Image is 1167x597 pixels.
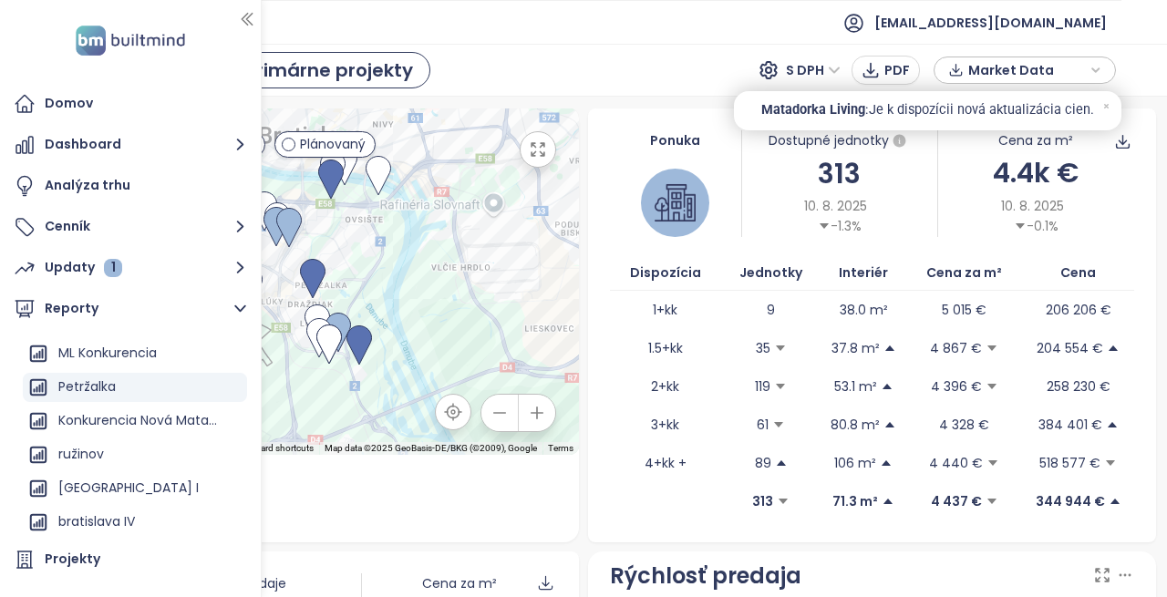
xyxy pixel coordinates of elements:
[23,508,247,537] div: bratislava IV
[58,510,135,533] div: bratislava IV
[1014,216,1059,236] div: -0.1%
[9,541,252,578] a: Projekty
[325,443,537,453] span: Map data ©2025 GeoBasis-DE/BKG (©2009), Google
[610,406,721,444] td: 3+kk
[104,259,122,277] div: 1
[883,418,896,431] span: caret-up
[804,196,867,216] span: 10. 8. 2025
[881,380,893,393] span: caret-up
[58,376,116,398] div: Petržalka
[761,100,1094,121] a: Matadorka Living:Je k dispozícii nová aktualizácia cien.
[906,255,1023,291] th: Cena za m²
[931,376,982,396] p: 4 396 €
[998,130,1073,150] div: Cena za m²
[70,22,191,59] img: logo
[1023,255,1134,291] th: Cena
[9,168,252,204] a: Analýza trhu
[23,440,247,469] div: ružinov
[929,453,983,473] p: 4 440 €
[422,573,497,593] div: Cena za m²
[1036,491,1105,511] p: 344 944 €
[939,415,989,435] p: 4 328 €
[874,1,1107,45] span: [EMAIL_ADDRESS][DOMAIN_NAME]
[23,339,247,368] div: ML Konkurencia
[818,216,862,236] div: -1.3%
[300,134,366,154] span: Plánovaný
[831,338,880,358] p: 37.8 m²
[832,491,878,511] p: 71.3 m²
[834,453,876,473] p: 106 m²
[45,174,130,197] div: Analýza trhu
[774,342,787,355] span: caret-down
[968,57,1086,84] span: Market Data
[45,256,122,279] div: Updaty
[1107,342,1120,355] span: caret-up
[58,477,199,499] div: [GEOGRAPHIC_DATA] I
[655,182,696,223] img: house
[986,342,998,355] span: caret-down
[852,56,920,85] button: PDF
[1104,457,1117,469] span: caret-down
[777,495,790,508] span: caret-down
[755,453,771,473] p: 89
[1037,338,1103,358] p: 204 554 €
[610,255,721,291] th: Dispozícia
[34,466,558,500] div: Petržalka
[721,255,821,291] th: Jednotky
[944,57,1106,84] div: button
[742,152,937,195] div: 313
[58,409,224,432] div: Konkurencia Nová Matadorka
[986,380,998,393] span: caret-down
[45,92,93,115] div: Domov
[986,495,998,508] span: caret-down
[752,491,773,511] p: 313
[1109,495,1121,508] span: caret-up
[1001,196,1064,216] span: 10. 8. 2025
[1106,418,1119,431] span: caret-up
[610,559,801,593] div: Rýchlosť predaja
[821,255,906,291] th: Interiér
[58,342,157,365] div: ML Konkurencia
[23,373,247,402] div: Petržalka
[986,457,999,469] span: caret-down
[786,57,841,84] span: S DPH
[548,443,573,453] a: Terms
[1047,376,1110,396] p: 258 230 €
[34,500,558,520] div: 18 projektov
[761,100,865,121] span: Matadorka Living
[58,443,104,466] div: ružinov
[610,130,741,150] div: Ponuka
[9,86,252,122] a: Domov
[883,342,896,355] span: caret-up
[610,444,721,482] td: 4+kk +
[23,407,247,436] div: Konkurencia Nová Matadorka
[1039,453,1100,473] p: 518 577 €
[880,457,893,469] span: caret-up
[9,291,252,327] button: Reporty
[1038,415,1102,435] p: 384 401 €
[610,291,721,329] td: 1+kk
[775,457,788,469] span: caret-up
[201,52,430,88] a: primary
[942,300,986,320] p: 5 015 €
[1046,300,1111,320] p: 206 206 €
[756,338,770,358] p: 35
[610,367,721,406] td: 2+kk
[1014,220,1027,232] span: caret-down
[931,491,982,511] p: 4 437 €
[767,300,775,320] p: 9
[772,418,785,431] span: caret-down
[938,151,1133,194] div: 4.4k €
[755,376,770,396] p: 119
[834,376,877,396] p: 53.1 m²
[235,442,314,455] button: Keyboard shortcuts
[23,474,247,503] div: [GEOGRAPHIC_DATA] I
[840,300,888,320] p: 38.0 m²
[884,60,910,80] span: PDF
[9,127,252,163] button: Dashboard
[930,338,982,358] p: 4 867 €
[865,100,1094,121] p: : Je k dispozícii nová aktualizácia cien.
